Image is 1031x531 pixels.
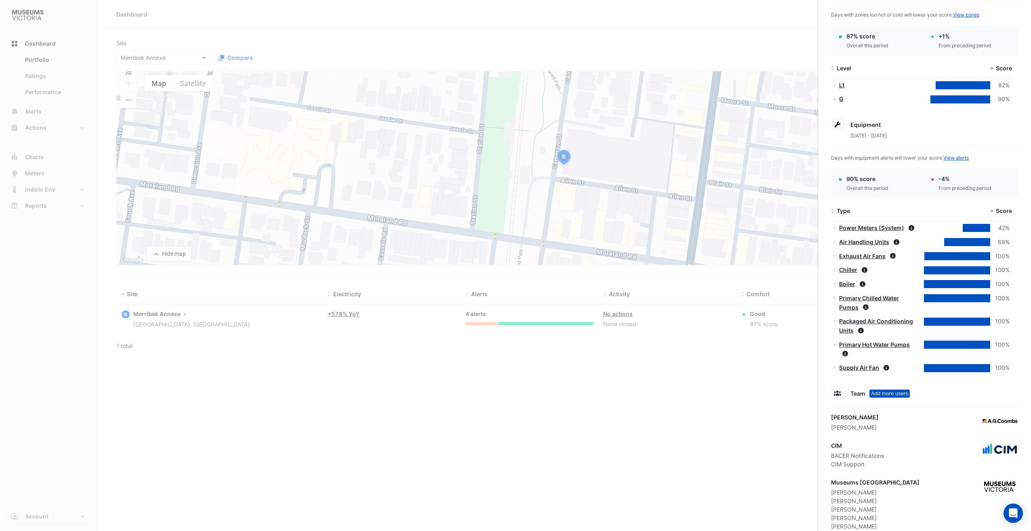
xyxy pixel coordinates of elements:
img: AG Coombs [982,413,1018,429]
div: Overall this period [846,42,888,49]
div: 90% [990,95,1010,104]
div: 69% [990,238,1010,247]
span: Score [996,65,1012,72]
div: From preceding period [938,42,991,49]
div: [PERSON_NAME] [831,505,919,514]
span: [DATE] - [DATE] [850,133,887,139]
a: Air Handling Units [839,238,889,245]
div: Overall this period [846,185,888,192]
div: BACER Notifications [831,451,884,460]
div: 100% [990,265,1010,275]
a: Supply Air Fan [839,364,879,371]
div: [PERSON_NAME] [831,488,919,497]
div: + 1% [938,32,991,40]
div: 82% [990,81,1010,90]
div: [PERSON_NAME] [831,423,879,432]
span: Equipment [850,121,881,128]
div: From preceding period [938,185,991,192]
div: 90% score [846,175,888,183]
div: Museums [GEOGRAPHIC_DATA] [831,478,919,487]
div: [PERSON_NAME] [831,522,919,531]
span: Score [996,207,1012,214]
div: 100% [990,363,1010,373]
div: 100% [990,252,1010,261]
div: 100% [990,280,1010,289]
div: [PERSON_NAME] [831,497,919,505]
div: [PERSON_NAME] [831,514,919,522]
div: Open Intercom Messenger [1004,504,1023,523]
span: Days with zones too hot or cold will lower your score. [831,12,979,18]
div: -4% [938,175,991,183]
a: Boiler [839,280,855,287]
span: Type [837,207,850,214]
div: CIM Support [831,460,884,468]
div: [PERSON_NAME] [831,413,879,421]
a: Primary Chilled Water Pumps [839,295,899,311]
div: 100% [990,317,1010,326]
a: View zones [953,12,979,18]
span: Team [850,390,865,397]
a: Power Meters (System) [839,224,904,231]
div: CIM [831,441,884,450]
a: G [839,95,844,102]
img: CIM [982,441,1018,457]
a: View alerts [943,155,969,161]
div: 87% score [846,32,888,40]
a: Chiller [839,266,857,273]
a: Primary Hot Water Pumps [839,341,910,348]
span: Level [837,65,851,72]
a: Packaged Air Conditioning Units [839,318,913,334]
span: Days with equipment alerts will lower your score. [831,155,969,161]
div: 42% [990,223,1010,233]
a: Exhaust Air Fans [839,253,886,259]
div: Tooltip anchor [869,390,910,398]
img: Museums Victoria [982,478,1018,494]
a: L1 [839,82,845,88]
div: 100% [990,294,1010,303]
div: 100% [990,340,1010,350]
